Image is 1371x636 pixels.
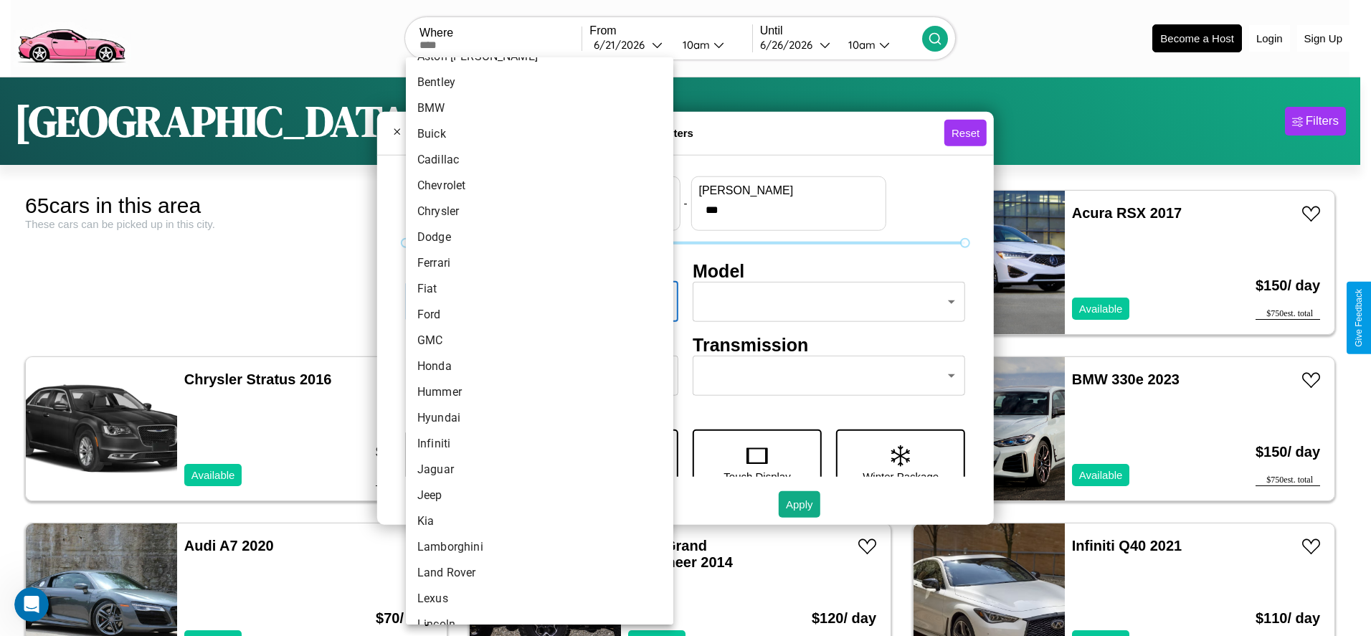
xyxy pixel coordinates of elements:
[406,121,673,147] li: Buick
[406,70,673,95] li: Bentley
[406,483,673,508] li: Jeep
[406,328,673,353] li: GMC
[406,147,673,173] li: Cadillac
[406,379,673,405] li: Hummer
[406,199,673,224] li: Chrysler
[406,560,673,586] li: Land Rover
[406,302,673,328] li: Ford
[1354,289,1364,347] div: Give Feedback
[406,534,673,560] li: Lamborghini
[14,587,49,622] iframe: Intercom live chat
[406,353,673,379] li: Honda
[406,95,673,121] li: BMW
[406,224,673,250] li: Dodge
[406,173,673,199] li: Chevrolet
[406,457,673,483] li: Jaguar
[406,250,673,276] li: Ferrari
[406,431,673,457] li: Infiniti
[406,405,673,431] li: Hyundai
[406,508,673,534] li: Kia
[406,276,673,302] li: Fiat
[406,586,673,612] li: Lexus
